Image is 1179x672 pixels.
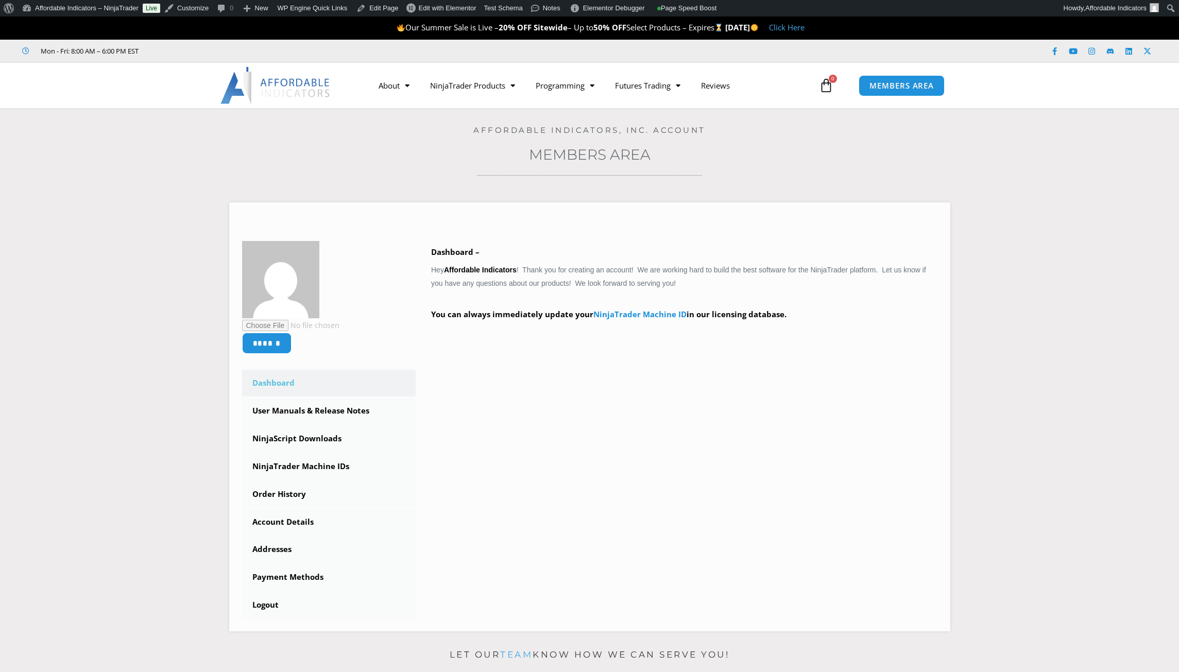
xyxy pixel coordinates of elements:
a: Futures Trading [605,74,691,97]
a: team [500,649,533,660]
strong: 20% OFF [499,22,532,32]
a: NinjaTrader Products [420,74,525,97]
a: Reviews [691,74,740,97]
span: MEMBERS AREA [869,82,934,90]
a: User Manuals & Release Notes [242,398,416,424]
a: Account Details [242,509,416,536]
nav: Account pages [242,370,416,618]
img: 🌞 [750,24,758,31]
a: MEMBERS AREA [859,75,945,96]
span: Mon - Fri: 8:00 AM – 6:00 PM EST [38,45,139,57]
a: NinjaScript Downloads [242,425,416,452]
img: f76b2c954c91ccb298ea17e82a9e6c3d168cdca6d2be3a111b29e2d6aa75f91f [242,241,319,318]
a: Dashboard [242,370,416,397]
img: ⌛ [715,24,723,31]
img: 🔥 [397,24,405,31]
a: Live [143,4,160,13]
a: Payment Methods [242,564,416,591]
a: About [368,74,420,97]
a: NinjaTrader Machine ID [593,309,687,319]
span: Our Summer Sale is Live – – Up to Select Products – Expires [397,22,725,32]
p: Let our know how we can serve you! [229,647,950,663]
a: Affordable Indicators, Inc. Account [473,125,706,135]
strong: [DATE] [725,22,759,32]
span: 0 [829,75,837,83]
a: Logout [242,592,416,618]
span: Affordable Indicators [1085,4,1147,12]
a: 0 [804,71,849,100]
div: Hey ! Thank you for creating an account! We are working hard to build the best software for the N... [431,245,937,336]
span: Edit with Elementor [419,4,476,12]
img: LogoAI | Affordable Indicators – NinjaTrader [220,67,331,104]
a: Addresses [242,536,416,563]
a: NinjaTrader Machine IDs [242,453,416,480]
strong: 50% OFF [593,22,626,32]
strong: Affordable Indicators [444,266,517,274]
a: Members Area [529,146,651,163]
strong: Sitewide [534,22,568,32]
a: Programming [525,74,605,97]
nav: Menu [368,74,816,97]
a: Click Here [769,22,805,32]
b: Dashboard – [431,247,480,257]
a: Order History [242,481,416,508]
strong: You can always immediately update your in our licensing database. [431,309,787,319]
iframe: Customer reviews powered by Trustpilot [153,46,307,56]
